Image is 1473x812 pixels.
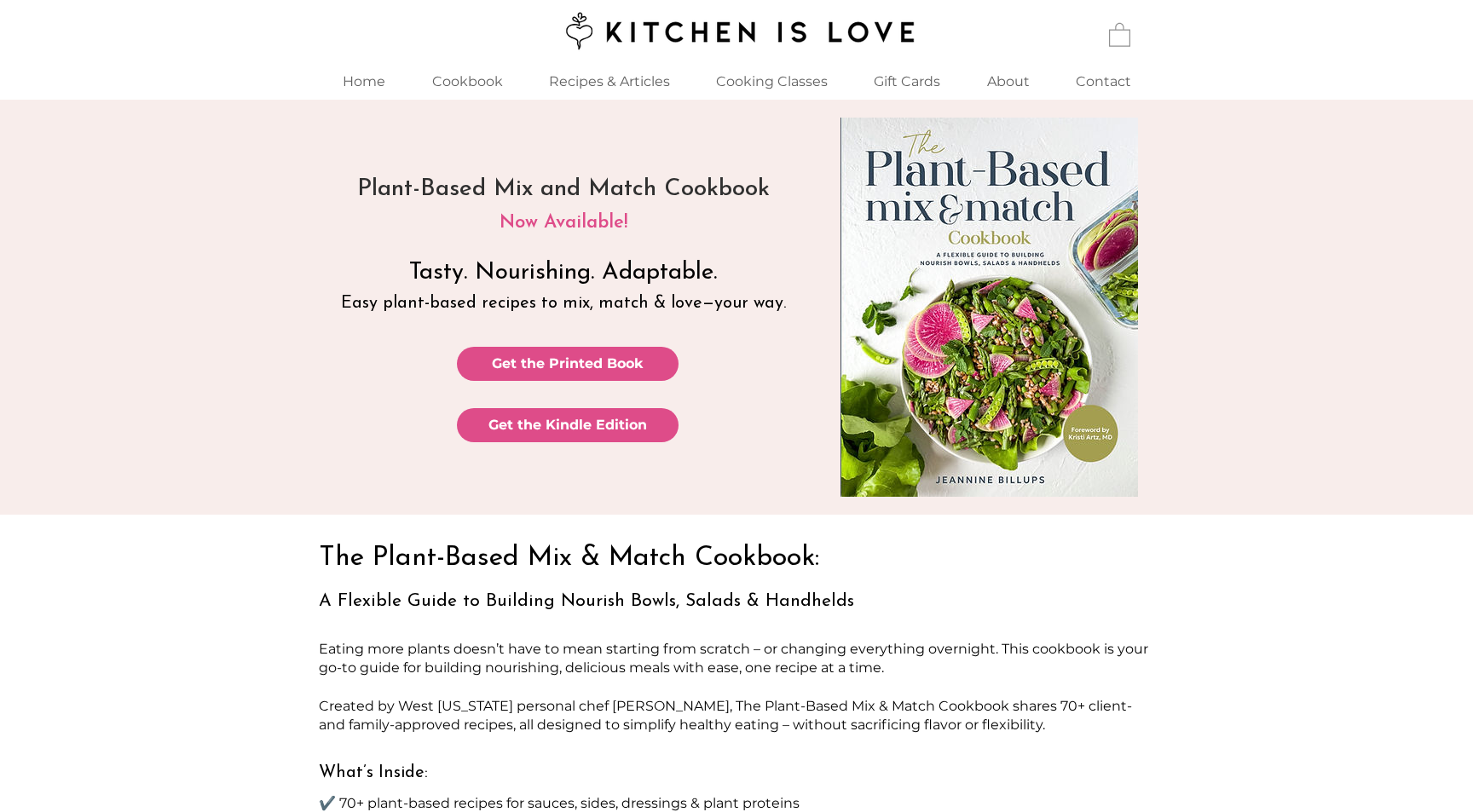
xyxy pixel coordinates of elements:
a: Get the Printed Book [457,347,679,381]
img: Kitchen is Love logo [554,9,918,52]
a: About [963,63,1053,100]
div: Cooking Classes [693,63,850,100]
a: Contact [1053,63,1154,100]
span: What’s Inside: [319,764,428,781]
p: Gift Cards [865,63,949,100]
p: Recipes & Articles [540,63,679,100]
p: Home [334,63,394,100]
span: Get the Kindle Edition [488,416,647,435]
a: Recipes & Articles [525,63,693,100]
span: A Flexible Guide to Building Nourish Bowls, Salads & Handhelds [319,592,854,610]
span: Tasty. Nourishing. Adaptable.​ [409,261,717,285]
p: About [979,63,1038,100]
p: Cookbook [424,63,511,100]
nav: Site [319,63,1154,100]
span: Created by West [US_STATE] personal chef [PERSON_NAME], The Plant-Based Mix & Match Cookbook shar... [319,698,1132,733]
a: Gift Cards [850,63,963,100]
span: Eating more plants doesn’t have to mean starting from scratch – or changing everything overnight.... [319,641,1148,676]
span: ✔️ 70+ plant-based recipes for sauces, sides, dressings & plant proteins [319,795,800,811]
p: Cooking Classes [708,63,836,100]
a: Get the Kindle Edition [457,408,679,442]
span: Get the Printed Book [492,354,644,373]
span: The Plant-Based Mix & Match Cookbook: [319,544,819,572]
a: Cookbook [409,63,525,100]
a: Home [319,63,409,100]
img: plant-based-mix-match-cookbook-cover-web.jpg [840,118,1138,497]
span: Plant-Based Mix and Match Cookbook [357,177,770,201]
span: Now Available! [500,213,627,233]
p: Contact [1067,63,1140,100]
span: Easy plant-based recipes to mix, match & love—your way. [341,295,786,312]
